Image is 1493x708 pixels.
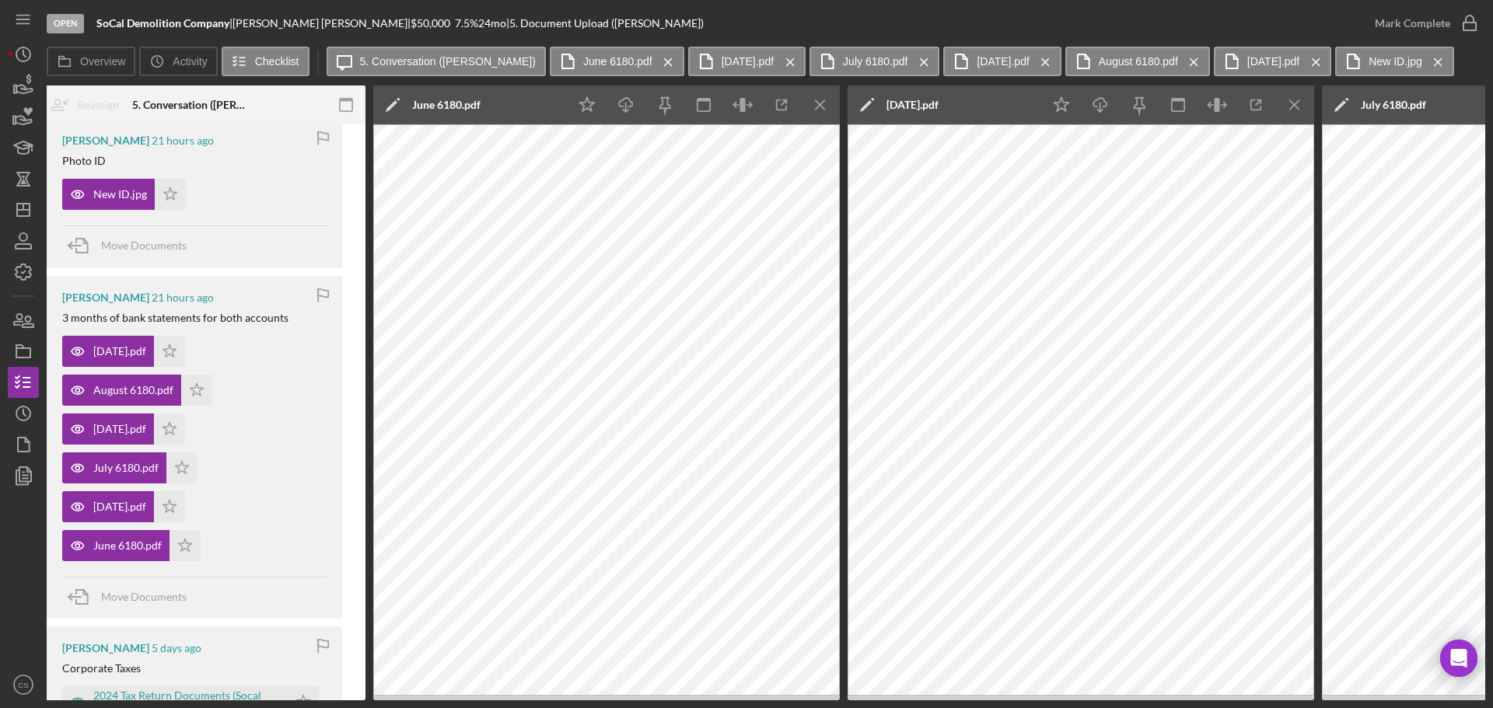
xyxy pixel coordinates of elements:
div: 5. Conversation ([PERSON_NAME]) [132,99,249,111]
b: SoCal Demolition Company [96,16,229,30]
button: [DATE].pdf [62,491,185,522]
span: Move Documents [101,239,187,252]
label: June 6180.pdf [583,55,652,68]
button: [DATE].pdf [62,413,185,445]
div: | [96,17,233,30]
div: [PERSON_NAME] [62,291,149,304]
button: July 6180.pdf [809,47,939,76]
div: [PERSON_NAME] [62,134,149,147]
label: 5. Conversation ([PERSON_NAME]) [360,55,536,68]
label: Checklist [255,55,299,68]
div: 24 mo [478,17,506,30]
button: [DATE].pdf [62,336,185,367]
div: Reassign [77,89,119,120]
button: [DATE].pdf [943,47,1061,76]
div: 3 months of bank statements for both accounts [62,312,288,324]
button: CS [8,669,39,700]
label: [DATE].pdf [1247,55,1299,68]
div: [PERSON_NAME] [PERSON_NAME] | [233,17,411,30]
div: July 6180.pdf [1361,99,1426,111]
button: New ID.jpg [1335,47,1453,76]
button: Mark Complete [1359,8,1485,39]
div: [DATE].pdf [93,345,146,357]
div: Mark Complete [1375,8,1450,39]
time: 2025-09-02 20:30 [152,134,214,147]
span: $50,000 [411,16,450,30]
div: New ID.jpg [93,188,147,201]
label: [DATE].pdf [977,55,1029,68]
button: June 6180.pdf [62,530,201,561]
button: August 6180.pdf [62,375,212,406]
button: 5. Conversation ([PERSON_NAME]) [327,47,546,76]
time: 2025-09-02 20:28 [152,291,214,304]
button: Move Documents [62,226,202,265]
label: New ID.jpg [1369,55,1421,68]
button: June 6180.pdf [550,47,684,76]
button: Reassign [13,89,135,120]
label: Activity [173,55,207,68]
label: July 6180.pdf [843,55,907,68]
div: Open [47,14,84,33]
label: August 6180.pdf [1099,55,1178,68]
div: Open Intercom Messenger [1440,640,1477,677]
button: Checklist [222,47,309,76]
label: [DATE].pdf [722,55,774,68]
div: [DATE].pdf [93,423,146,435]
div: [DATE].pdf [886,99,939,111]
div: August 6180.pdf [93,384,173,396]
label: Overview [80,55,125,68]
div: June 6180.pdf [93,539,162,552]
div: Photo ID [62,155,106,167]
button: Overview [47,47,135,76]
span: Move Documents [101,590,187,603]
button: New ID.jpg [62,179,186,210]
button: [DATE].pdf [1214,47,1331,76]
div: July 6180.pdf [93,462,159,474]
button: Activity [139,47,217,76]
div: [DATE].pdf [93,500,146,513]
div: June 6180.pdf [412,99,481,111]
button: July 6180.pdf [62,452,198,483]
time: 2025-08-29 23:57 [152,642,201,654]
button: Move Documents [62,577,202,616]
text: CS [18,681,28,689]
div: 7.5 % [455,17,478,30]
div: [PERSON_NAME] [62,642,149,654]
div: | 5. Document Upload ([PERSON_NAME]) [506,17,704,30]
button: [DATE].pdf [688,47,806,76]
button: August 6180.pdf [1065,47,1210,76]
div: Corporate Taxes [62,662,141,675]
